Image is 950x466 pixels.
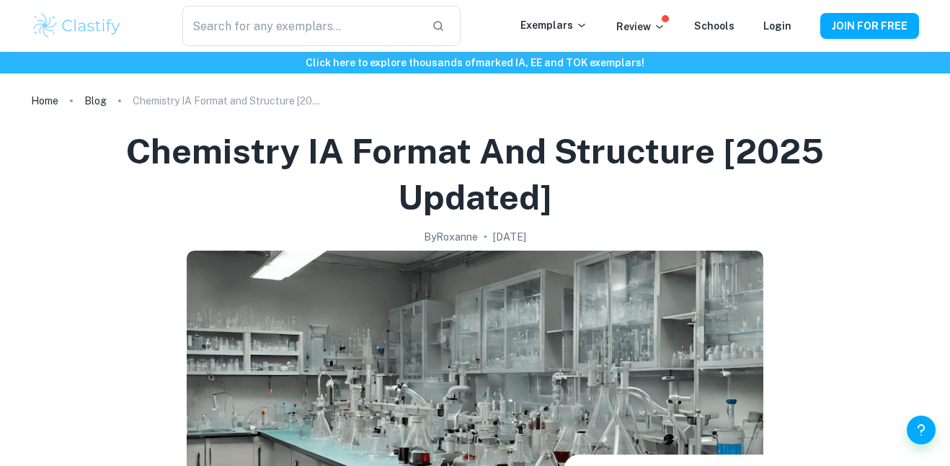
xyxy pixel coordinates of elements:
p: Chemistry IA Format and Structure [2025 updated] [133,93,320,109]
a: Schools [694,20,734,32]
h2: [DATE] [493,229,526,245]
img: Clastify logo [31,12,123,40]
a: Blog [84,91,107,111]
h2: By Roxanne [424,229,478,245]
h6: Click here to explore thousands of marked IA, EE and TOK exemplars ! [3,55,947,71]
h1: Chemistry IA Format and Structure [2025 updated] [48,128,902,220]
p: Exemplars [520,17,587,33]
p: • [484,229,487,245]
button: Help and Feedback [907,416,936,444]
p: Review [616,19,665,35]
a: Login [763,20,791,32]
button: JOIN FOR FREE [820,13,919,39]
input: Search for any exemplars... [182,6,420,46]
a: Home [31,91,58,111]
